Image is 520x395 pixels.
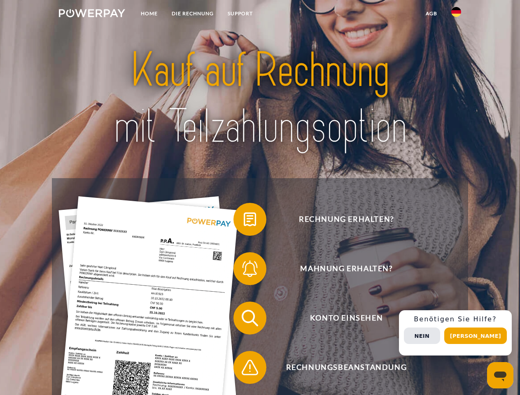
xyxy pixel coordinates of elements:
img: qb_search.svg [240,308,260,328]
img: title-powerpay_de.svg [79,39,441,158]
img: de [451,7,461,17]
a: Home [134,6,165,21]
img: qb_warning.svg [240,357,260,378]
a: DIE RECHNUNG [165,6,221,21]
button: Rechnung erhalten? [233,203,448,236]
button: [PERSON_NAME] [444,328,507,344]
span: Rechnungsbeanstandung [245,351,447,384]
img: qb_bell.svg [240,258,260,279]
img: qb_bill.svg [240,209,260,230]
iframe: Schaltfläche zum Öffnen des Messaging-Fensters [487,362,513,388]
a: SUPPORT [221,6,260,21]
button: Mahnung erhalten? [233,252,448,285]
button: Konto einsehen [233,302,448,335]
a: agb [419,6,444,21]
span: Rechnung erhalten? [245,203,447,236]
div: Schnellhilfe [399,310,512,355]
button: Rechnungsbeanstandung [233,351,448,384]
button: Nein [404,328,440,344]
span: Mahnung erhalten? [245,252,447,285]
img: logo-powerpay-white.svg [59,9,125,17]
span: Konto einsehen [245,302,447,335]
h3: Benötigen Sie Hilfe? [404,315,507,323]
